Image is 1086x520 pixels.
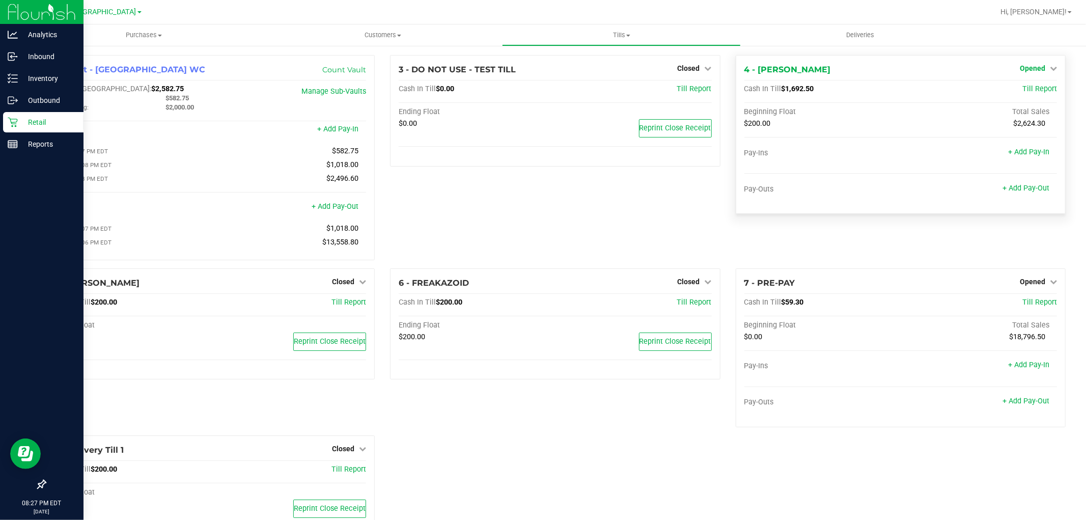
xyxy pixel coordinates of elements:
[1000,8,1067,16] span: Hi, [PERSON_NAME]!
[744,362,901,371] div: Pay-Ins
[744,107,901,117] div: Beginning Float
[1022,85,1057,93] a: Till Report
[744,321,901,330] div: Beginning Float
[18,94,79,106] p: Outbound
[8,51,18,62] inline-svg: Inbound
[1009,333,1045,341] span: $18,796.50
[18,116,79,128] p: Retail
[322,65,366,74] a: Count Vault
[1003,397,1049,405] a: + Add Pay-Out
[399,119,417,128] span: $0.00
[53,321,210,330] div: Ending Float
[677,298,712,307] a: Till Report
[741,24,980,46] a: Deliveries
[332,445,354,453] span: Closed
[91,465,117,474] span: $200.00
[294,504,366,513] span: Reprint Close Receipt
[782,298,804,307] span: $59.30
[639,333,712,351] button: Reprint Close Receipt
[67,8,136,16] span: [GEOGRAPHIC_DATA]
[678,64,700,72] span: Closed
[744,185,901,194] div: Pay-Outs
[1013,119,1045,128] span: $2,624.30
[8,30,18,40] inline-svg: Analytics
[301,87,366,96] a: Manage Sub-Vaults
[639,119,712,138] button: Reprint Close Receipt
[399,107,555,117] div: Ending Float
[744,65,831,74] span: 4 - [PERSON_NAME]
[332,147,358,155] span: $582.75
[782,85,814,93] span: $1,692.50
[293,333,366,351] button: Reprint Close Receipt
[744,333,763,341] span: $0.00
[317,125,358,133] a: + Add Pay-In
[24,24,263,46] a: Purchases
[331,298,366,307] a: Till Report
[399,298,436,307] span: Cash In Till
[53,126,210,135] div: Pay-Ins
[18,72,79,85] p: Inventory
[399,278,469,288] span: 6 - FREAKAZOID
[744,119,771,128] span: $200.00
[91,298,117,307] span: $200.00
[8,73,18,84] inline-svg: Inventory
[436,298,462,307] span: $200.00
[8,117,18,127] inline-svg: Retail
[263,24,502,46] a: Customers
[151,85,184,93] span: $2,582.75
[5,508,79,515] p: [DATE]
[331,465,366,474] a: Till Report
[639,124,711,132] span: Reprint Close Receipt
[53,445,124,455] span: 8 - Delivery Till 1
[1008,361,1049,369] a: + Add Pay-In
[436,85,454,93] span: $0.00
[901,107,1057,117] div: Total Sales
[502,24,741,46] a: Tills
[1020,278,1045,286] span: Opened
[744,298,782,307] span: Cash In Till
[832,31,888,40] span: Deliveries
[399,85,436,93] span: Cash In Till
[503,31,740,40] span: Tills
[326,174,358,183] span: $2,496.60
[18,138,79,150] p: Reports
[1022,298,1057,307] span: Till Report
[5,499,79,508] p: 08:27 PM EDT
[744,85,782,93] span: Cash In Till
[18,50,79,63] p: Inbound
[53,278,140,288] span: 5 - [PERSON_NAME]
[332,278,354,286] span: Closed
[165,94,189,102] span: $582.75
[1008,148,1049,156] a: + Add Pay-In
[10,439,41,469] iframe: Resource center
[399,333,425,341] span: $200.00
[8,139,18,149] inline-svg: Reports
[24,31,263,40] span: Purchases
[53,203,210,212] div: Pay-Outs
[293,500,366,518] button: Reprint Close Receipt
[901,321,1057,330] div: Total Sales
[744,398,901,407] div: Pay-Outs
[639,337,711,346] span: Reprint Close Receipt
[677,85,712,93] a: Till Report
[294,337,366,346] span: Reprint Close Receipt
[399,65,516,74] span: 3 - DO NOT USE - TEST TILL
[264,31,502,40] span: Customers
[326,160,358,169] span: $1,018.00
[53,488,210,497] div: Ending Float
[1003,184,1049,193] a: + Add Pay-Out
[312,202,358,211] a: + Add Pay-Out
[165,103,194,111] span: $2,000.00
[322,238,358,247] span: $13,558.80
[399,321,555,330] div: Ending Float
[744,278,795,288] span: 7 - PRE-PAY
[744,149,901,158] div: Pay-Ins
[53,65,205,74] span: 1 - Vault - [GEOGRAPHIC_DATA] WC
[8,95,18,105] inline-svg: Outbound
[1020,64,1045,72] span: Opened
